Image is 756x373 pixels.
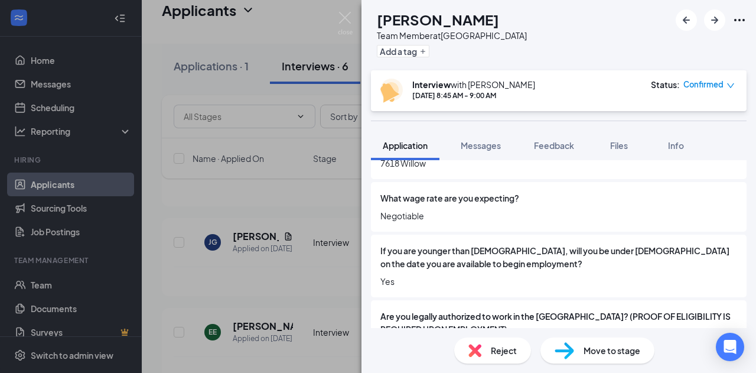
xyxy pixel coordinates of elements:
span: Files [610,140,628,151]
button: PlusAdd a tag [377,45,429,57]
span: Confirmed [683,79,724,90]
button: ArrowRight [704,9,725,31]
h1: [PERSON_NAME] [377,9,499,30]
span: Messages [461,140,501,151]
svg: Ellipses [732,13,747,27]
div: Team Member at [GEOGRAPHIC_DATA] [377,30,527,41]
span: Info [668,140,684,151]
span: Application [383,140,428,151]
span: Feedback [534,140,574,151]
svg: ArrowLeftNew [679,13,693,27]
span: down [726,82,735,90]
span: What wage rate are you expecting? [380,192,519,205]
span: Negotiable [380,209,737,222]
span: 7618 Willow [380,157,737,170]
button: ArrowLeftNew [676,9,697,31]
div: [DATE] 8:45 AM - 9:00 AM [412,90,535,100]
span: If you are younger than [DEMOGRAPHIC_DATA], will you be under [DEMOGRAPHIC_DATA] on the date you ... [380,244,737,270]
span: Move to stage [584,344,640,357]
svg: ArrowRight [708,13,722,27]
b: Interview [412,79,451,90]
span: Yes [380,275,737,288]
div: Status : [651,79,680,90]
div: with [PERSON_NAME] [412,79,535,90]
span: Are you legally authorized to work in the [GEOGRAPHIC_DATA]? (PROOF OF ELIGIBILITY IS REQUIRED UP... [380,310,737,336]
span: Reject [491,344,517,357]
svg: Plus [419,48,426,55]
div: Open Intercom Messenger [716,333,744,361]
